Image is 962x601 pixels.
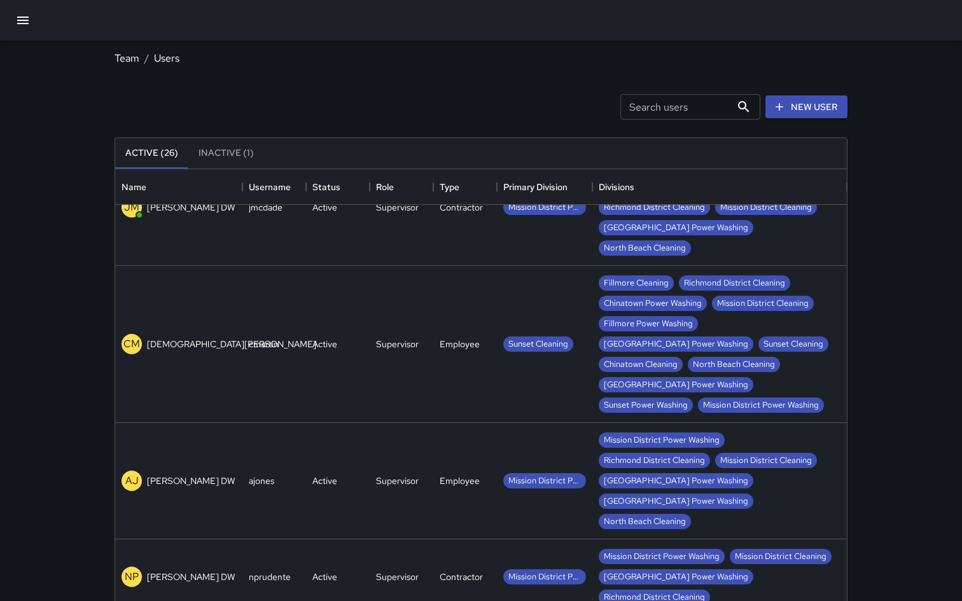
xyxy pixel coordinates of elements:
[599,338,753,350] span: [GEOGRAPHIC_DATA] Power Washing
[249,201,282,214] div: jmcdade
[688,359,780,371] span: North Beach Cleaning
[599,359,683,371] span: Chinatown Cleaning
[599,277,674,289] span: Fillmore Cleaning
[123,336,140,352] p: CM
[698,399,824,411] span: Mission District Power Washing
[376,474,419,487] div: Supervisor
[312,338,337,350] div: Active
[125,569,139,584] p: NP
[370,169,433,205] div: Role
[312,474,337,487] div: Active
[599,399,693,411] span: Sunset Power Washing
[599,475,753,487] span: [GEOGRAPHIC_DATA] Power Washing
[306,169,370,205] div: Status
[599,222,753,234] span: [GEOGRAPHIC_DATA] Power Washing
[115,52,139,65] a: Team
[765,95,847,119] a: New User
[440,201,483,214] div: Contractor
[730,551,832,563] span: Mission District Cleaning
[497,169,592,205] div: Primary Division
[188,138,264,169] button: Inactive (1)
[125,473,139,488] p: AJ
[599,318,698,330] span: Fillmore Power Washing
[147,570,235,583] p: [PERSON_NAME] DW
[758,338,828,350] span: Sunset Cleaning
[376,570,419,583] div: Supervisor
[712,298,814,310] span: Mission District Cleaning
[599,495,753,508] span: [GEOGRAPHIC_DATA] Power Washing
[312,169,340,205] div: Status
[312,201,337,214] div: Active
[440,474,480,487] div: Employee
[503,169,568,205] div: Primary Division
[503,338,573,350] span: Sunset Cleaning
[147,338,316,350] p: [DEMOGRAPHIC_DATA][PERSON_NAME]
[503,202,586,214] span: Mission District Power Washing
[599,455,710,467] span: Richmond District Cleaning
[440,338,480,350] div: Employee
[599,298,707,310] span: Chinatown Power Washing
[154,52,179,65] a: Users
[715,202,817,214] span: Mission District Cleaning
[144,51,149,66] li: /
[592,169,847,205] div: Divisions
[124,200,139,215] p: JM
[376,338,419,350] div: Supervisor
[249,338,279,350] div: cmartin
[376,169,394,205] div: Role
[115,169,242,205] div: Name
[242,169,306,205] div: Username
[122,169,146,205] div: Name
[249,169,291,205] div: Username
[249,474,274,487] div: ajones
[312,570,337,583] div: Active
[249,570,291,583] div: nprudente
[599,516,691,528] span: North Beach Cleaning
[599,379,753,391] span: [GEOGRAPHIC_DATA] Power Washing
[147,201,235,214] p: [PERSON_NAME] DW
[147,474,235,487] p: [PERSON_NAME] DW
[599,242,691,254] span: North Beach Cleaning
[599,169,634,205] div: Divisions
[599,202,710,214] span: Richmond District Cleaning
[599,434,725,446] span: Mission District Power Washing
[599,551,725,563] span: Mission District Power Washing
[440,570,483,583] div: Contractor
[503,475,586,487] span: Mission District Power Washing
[376,201,419,214] div: Supervisor
[115,138,188,169] button: Active (26)
[440,169,459,205] div: Type
[503,571,586,583] span: Mission District Power Washing
[679,277,790,289] span: Richmond District Cleaning
[599,571,753,583] span: [GEOGRAPHIC_DATA] Power Washing
[433,169,497,205] div: Type
[715,455,817,467] span: Mission District Cleaning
